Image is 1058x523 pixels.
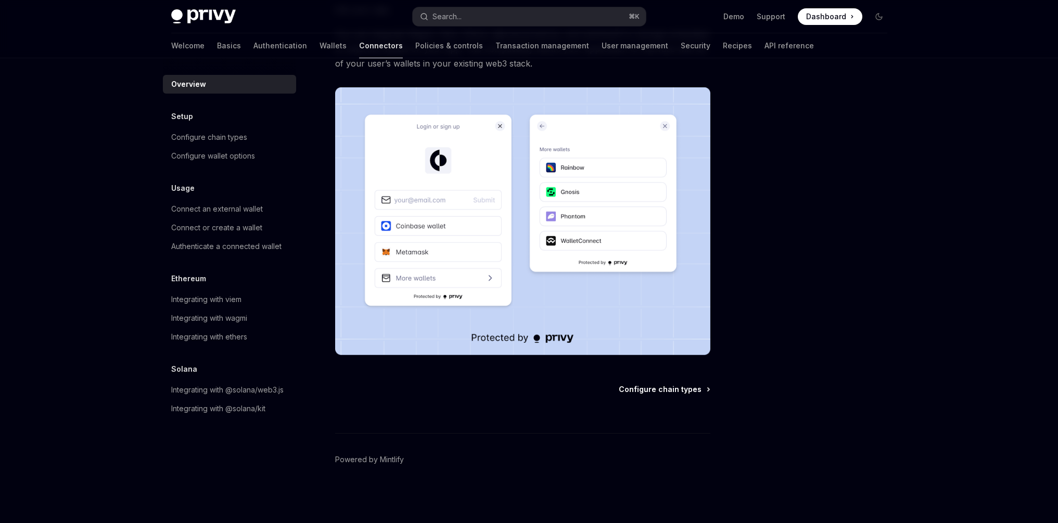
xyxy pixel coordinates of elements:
[171,110,193,123] h5: Setup
[171,312,247,324] div: Integrating with wagmi
[171,384,284,396] div: Integrating with @solana/web3.js
[171,150,255,162] div: Configure wallet options
[415,33,483,58] a: Policies & controls
[619,384,709,395] a: Configure chain types
[629,12,640,21] span: ⌘ K
[163,381,296,399] a: Integrating with @solana/web3.js
[871,8,887,25] button: Toggle dark mode
[163,75,296,94] a: Overview
[163,290,296,309] a: Integrating with viem
[163,128,296,147] a: Configure chain types
[757,11,785,22] a: Support
[171,240,282,253] div: Authenticate a connected wallet
[217,33,241,58] a: Basics
[163,218,296,237] a: Connect or create a wallet
[171,293,241,306] div: Integrating with viem
[723,33,752,58] a: Recipes
[602,33,668,58] a: User management
[171,78,206,90] div: Overview
[764,33,814,58] a: API reference
[163,309,296,328] a: Integrating with wagmi
[171,182,195,194] h5: Usage
[171,272,206,285] h5: Ethereum
[335,87,710,355] img: Connectors3
[163,399,296,418] a: Integrating with @solana/kit
[171,402,265,415] div: Integrating with @solana/kit
[171,331,247,343] div: Integrating with ethers
[163,237,296,256] a: Authenticate a connected wallet
[359,33,403,58] a: Connectors
[413,7,646,26] button: Search...⌘K
[723,11,744,22] a: Demo
[335,454,404,465] a: Powered by Mintlify
[495,33,589,58] a: Transaction management
[806,11,846,22] span: Dashboard
[171,363,197,375] h5: Solana
[171,203,263,215] div: Connect an external wallet
[320,33,347,58] a: Wallets
[171,33,205,58] a: Welcome
[253,33,307,58] a: Authentication
[163,147,296,165] a: Configure wallet options
[798,8,862,25] a: Dashboard
[171,9,236,24] img: dark logo
[163,328,296,346] a: Integrating with ethers
[171,221,262,234] div: Connect or create a wallet
[163,200,296,218] a: Connect an external wallet
[432,10,462,23] div: Search...
[619,384,702,395] span: Configure chain types
[171,131,247,143] div: Configure chain types
[681,33,710,58] a: Security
